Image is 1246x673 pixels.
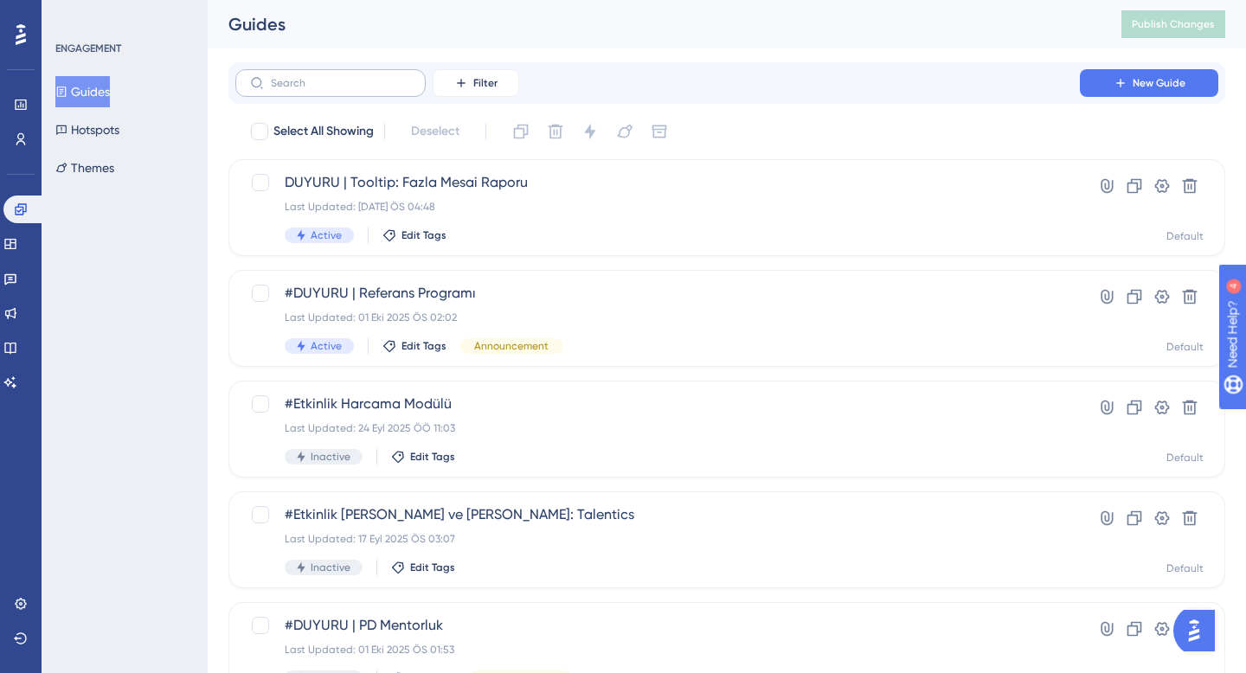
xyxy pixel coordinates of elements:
[1173,605,1225,657] iframe: UserGuiding AI Assistant Launcher
[474,339,549,353] span: Announcement
[55,114,119,145] button: Hotspots
[401,228,446,242] span: Edit Tags
[1121,10,1225,38] button: Publish Changes
[285,311,1031,324] div: Last Updated: 01 Eki 2025 ÖS 02:02
[271,77,411,89] input: Search
[395,116,475,147] button: Deselect
[285,200,1031,214] div: Last Updated: [DATE] ÖS 04:48
[382,228,446,242] button: Edit Tags
[285,283,1031,304] span: #DUYURU | Referans Programı
[410,561,455,574] span: Edit Tags
[473,76,498,90] span: Filter
[433,69,519,97] button: Filter
[285,615,1031,636] span: #DUYURU | PD Mentorluk
[382,339,446,353] button: Edit Tags
[1166,340,1204,354] div: Default
[311,228,342,242] span: Active
[285,421,1031,435] div: Last Updated: 24 Eyl 2025 ÖÖ 11:03
[391,450,455,464] button: Edit Tags
[285,394,1031,414] span: #Etkinlik Harcama Modülü
[228,12,1078,36] div: Guides
[120,9,125,22] div: 4
[311,561,350,574] span: Inactive
[1166,561,1204,575] div: Default
[410,450,455,464] span: Edit Tags
[411,121,459,142] span: Deselect
[55,152,114,183] button: Themes
[311,450,350,464] span: Inactive
[41,4,108,25] span: Need Help?
[1133,76,1185,90] span: New Guide
[401,339,446,353] span: Edit Tags
[1166,229,1204,243] div: Default
[55,42,121,55] div: ENGAGEMENT
[285,643,1031,657] div: Last Updated: 01 Eki 2025 ÖS 01:53
[391,561,455,574] button: Edit Tags
[1080,69,1218,97] button: New Guide
[273,121,374,142] span: Select All Showing
[55,76,110,107] button: Guides
[285,532,1031,546] div: Last Updated: 17 Eyl 2025 ÖS 03:07
[285,172,1031,193] span: DUYURU | Tooltip: Fazla Mesai Raporu
[1166,451,1204,465] div: Default
[285,504,1031,525] span: #Etkinlik [PERSON_NAME] ve [PERSON_NAME]: Talentics
[1132,17,1215,31] span: Publish Changes
[311,339,342,353] span: Active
